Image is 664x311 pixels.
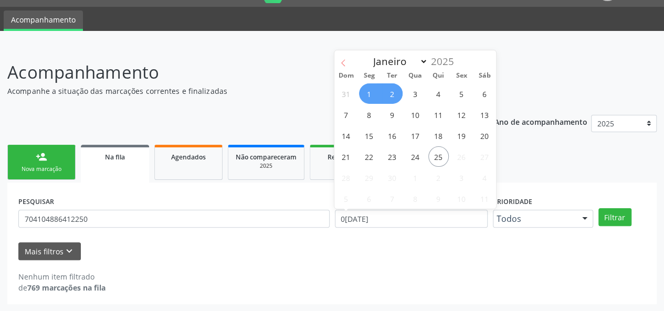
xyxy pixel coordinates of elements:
input: Selecione um intervalo [335,210,488,228]
span: Outubro 1, 2025 [405,167,426,188]
span: Outubro 2, 2025 [428,167,449,188]
span: Setembro 17, 2025 [405,125,426,146]
span: Setembro 2, 2025 [382,83,403,104]
span: Setembro 7, 2025 [336,104,356,125]
span: Setembro 24, 2025 [405,146,426,167]
select: Month [368,54,428,69]
span: Setembro 21, 2025 [336,146,356,167]
span: Outubro 11, 2025 [475,188,495,209]
span: Qui [427,72,450,79]
span: Dom [334,72,357,79]
span: Outubro 10, 2025 [451,188,472,209]
span: Outubro 6, 2025 [359,188,380,209]
span: Todos [497,213,572,224]
span: Setembro 12, 2025 [451,104,472,125]
span: Outubro 4, 2025 [475,167,495,188]
i: keyboard_arrow_down [64,245,75,257]
input: Nome, CNS [18,210,330,228]
span: Setembro 4, 2025 [428,83,449,104]
div: 2025 [318,162,370,170]
label: Prioridade [493,194,532,210]
div: person_add [36,151,47,163]
span: Setembro 18, 2025 [428,125,449,146]
span: Setembro 1, 2025 [359,83,380,104]
div: Nenhum item filtrado [18,271,106,282]
span: Setembro 19, 2025 [451,125,472,146]
span: Setembro 29, 2025 [359,167,380,188]
span: Outubro 7, 2025 [382,188,403,209]
div: de [18,282,106,293]
span: Setembro 5, 2025 [451,83,472,104]
span: Sex [450,72,473,79]
span: Setembro 23, 2025 [382,146,403,167]
span: Não compareceram [236,153,297,162]
span: Ter [381,72,404,79]
p: Acompanhamento [7,59,462,85]
span: Setembro 13, 2025 [475,104,495,125]
div: Nova marcação [15,165,68,173]
span: Qua [404,72,427,79]
span: Seg [357,72,381,79]
span: Setembro 16, 2025 [382,125,403,146]
span: Resolvidos [328,153,360,162]
p: Ano de acompanhamento [494,115,587,128]
span: Setembro 25, 2025 [428,146,449,167]
span: Setembro 10, 2025 [405,104,426,125]
span: Setembro 27, 2025 [475,146,495,167]
span: Setembro 9, 2025 [382,104,403,125]
span: Outubro 5, 2025 [336,188,356,209]
span: Setembro 20, 2025 [475,125,495,146]
button: Mais filtroskeyboard_arrow_down [18,242,81,261]
span: Setembro 15, 2025 [359,125,380,146]
span: Outubro 8, 2025 [405,188,426,209]
span: Setembro 3, 2025 [405,83,426,104]
span: Setembro 14, 2025 [336,125,356,146]
span: Agosto 31, 2025 [336,83,356,104]
span: Setembro 6, 2025 [475,83,495,104]
span: Setembro 30, 2025 [382,167,403,188]
a: Acompanhamento [4,10,83,31]
span: Setembro 11, 2025 [428,104,449,125]
span: Setembro 28, 2025 [336,167,356,188]
strong: 769 marcações na fila [27,283,106,293]
button: Filtrar [598,208,631,226]
span: Outubro 9, 2025 [428,188,449,209]
span: Setembro 26, 2025 [451,146,472,167]
label: PESQUISAR [18,194,54,210]
span: Agendados [171,153,206,162]
span: Setembro 22, 2025 [359,146,380,167]
span: Na fila [105,153,125,162]
span: Setembro 8, 2025 [359,104,380,125]
div: 2025 [236,162,297,170]
p: Acompanhe a situação das marcações correntes e finalizadas [7,85,462,96]
span: Sáb [473,72,496,79]
span: Outubro 3, 2025 [451,167,472,188]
